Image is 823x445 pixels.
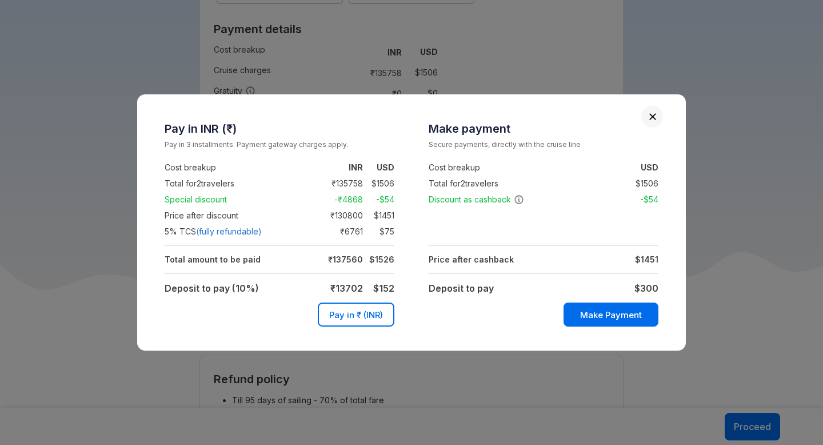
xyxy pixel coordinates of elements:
strong: INR [349,162,363,172]
strong: $ 1526 [369,255,394,264]
span: Discount as cashback [429,194,524,205]
small: Pay in 3 installments. Payment gateway charges apply. [165,139,394,150]
td: $ 1451 [363,209,394,223]
button: Make Payment [564,303,658,327]
td: Special discount [165,192,315,208]
h3: Make payment [429,122,658,136]
strong: USD [641,162,658,172]
td: Price after discount [165,208,315,224]
strong: Total amount to be paid [165,255,261,264]
td: Total for 2 travelers [429,176,579,192]
strong: USD [377,162,394,172]
td: $ 1506 [627,177,658,190]
td: -$ 54 [363,193,394,206]
td: -₹ 4868 [315,193,363,206]
td: 5 % TCS [165,224,315,240]
span: (fully refundable) [196,226,262,237]
h3: Pay in INR (₹) [165,122,394,136]
td: Total for 2 travelers [165,176,315,192]
strong: ₹ 137560 [328,255,363,264]
strong: Price after cashback [429,255,514,264]
small: Secure payments, directly with the cruise line [429,139,658,150]
td: Cost breakup [429,160,579,176]
strong: $ 1451 [635,255,658,264]
td: ₹ 6761 [315,225,363,239]
strong: Deposit to pay (10%) [165,283,259,294]
td: ₹ 130800 [315,209,363,223]
button: Close [649,113,657,121]
strong: ₹ 13702 [330,283,363,294]
button: Pay in ₹ (INR) [318,303,394,327]
strong: Deposit to pay [429,283,494,294]
strong: $ 300 [634,283,658,294]
td: $ 1506 [363,177,394,190]
strong: $ 152 [373,283,394,294]
td: Cost breakup [165,160,315,176]
td: $ 75 [363,225,394,239]
td: -$ 54 [627,193,658,206]
td: ₹ 135758 [315,177,363,190]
